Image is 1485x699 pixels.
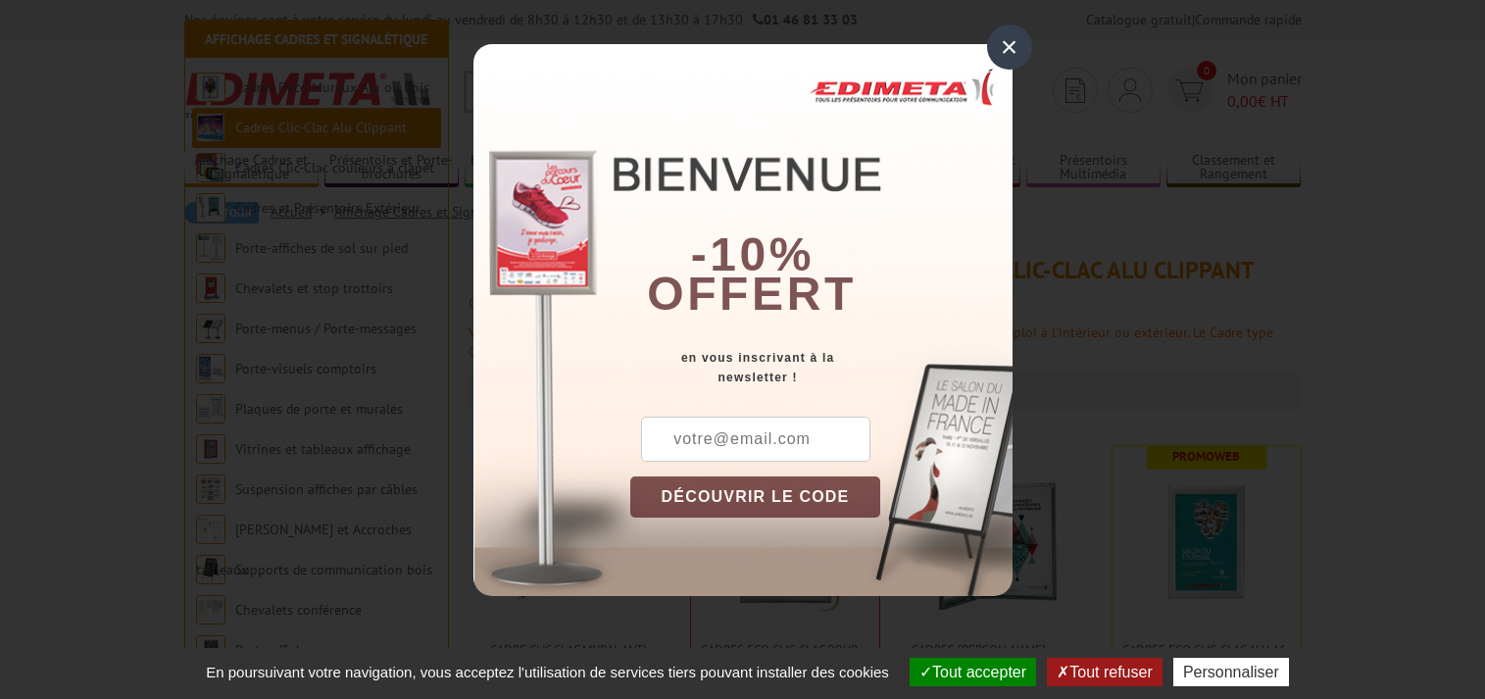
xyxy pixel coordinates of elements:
[910,658,1036,686] button: Tout accepter
[630,348,1013,387] div: en vous inscrivant à la newsletter !
[691,228,815,280] b: -10%
[641,417,870,462] input: votre@email.com
[630,476,881,518] button: DÉCOUVRIR LE CODE
[987,25,1032,70] div: ×
[196,664,899,680] span: En poursuivant votre navigation, vous acceptez l'utilisation de services tiers pouvant installer ...
[647,268,857,320] font: offert
[1173,658,1289,686] button: Personnaliser (fenêtre modale)
[1047,658,1162,686] button: Tout refuser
